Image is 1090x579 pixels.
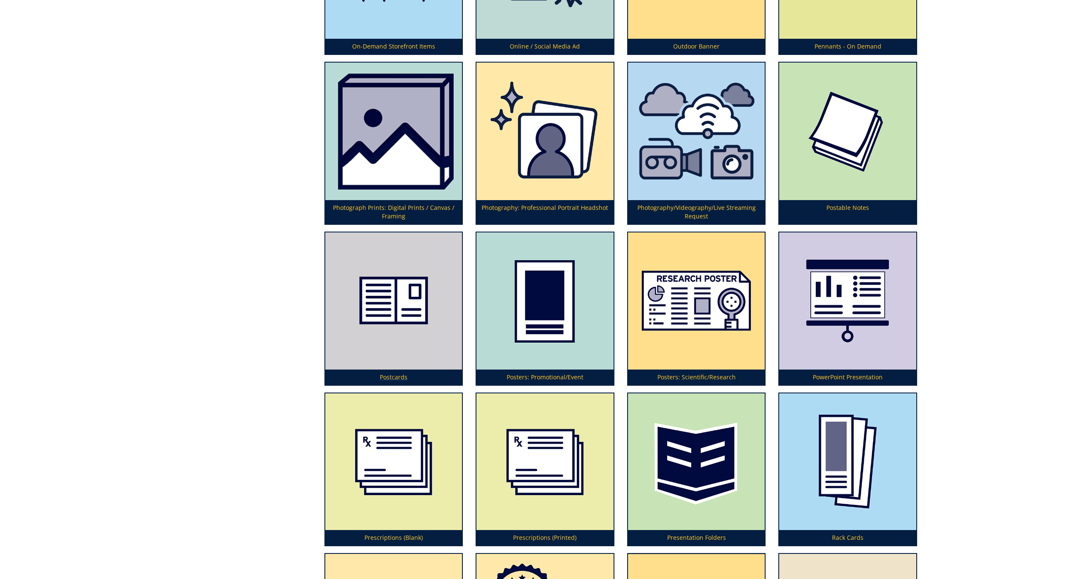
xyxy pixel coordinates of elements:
a: Rack Cards [779,393,916,546]
p: Rack Cards [779,530,916,545]
p: On-Demand Storefront Items [325,39,462,54]
img: photography%20videography%20or%20live%20streaming-62c5f5a2188136.97296614.png [628,63,765,200]
img: poster-promotional-5949293418faa6.02706653.png [476,232,614,370]
img: posters-scientific-5aa5927cecefc5.90805739.png [628,232,765,370]
a: Postcards [325,232,462,385]
img: postcard-59839371c99131.37464241.png [325,232,462,370]
a: Photography/Videography/Live Streaming Request [628,63,765,224]
img: powerpoint-presentation-5949298d3aa018.35992224.png [779,232,916,370]
p: Pennants - On Demand [779,39,916,54]
p: Photography/Videography/Live Streaming Request [628,200,765,224]
p: Photograph Prints: Digital Prints / Canvas / Framing [325,200,462,224]
p: Prescriptions (Blank) [325,530,462,545]
a: Photograph Prints: Digital Prints / Canvas / Framing [325,63,462,224]
p: PowerPoint Presentation [779,370,916,385]
p: Postcards [325,370,462,385]
img: post-it-note-5949284106b3d7.11248848.png [779,63,916,200]
p: Posters: Scientific/Research [628,370,765,385]
a: Posters: Scientific/Research [628,232,765,385]
img: rack-cards-59492a653cf634.38175772.png [779,393,916,530]
p: Outdoor Banner [628,39,765,54]
a: Postable Notes [779,63,916,224]
img: blank%20prescriptions-655685b7a02444.91910750.png [325,393,462,530]
img: photo%20prints-64d43c229de446.43990330.png [325,63,462,200]
a: Presentation Folders [628,393,765,546]
a: Prescriptions (Blank) [325,393,462,546]
img: prescription-pads-594929dacd5317.41259872.png [476,393,614,530]
p: Prescriptions (Printed) [476,530,614,545]
img: folders-5949219d3e5475.27030474.png [628,393,765,530]
a: PowerPoint Presentation [779,232,916,385]
a: Photography: Professional Portrait Headshot [476,63,614,224]
p: Photography: Professional Portrait Headshot [476,200,614,224]
img: professional%20headshot-673780894c71e3.55548584.png [476,63,614,200]
p: Online / Social Media Ad [476,39,614,54]
p: Posters: Promotional/Event [476,370,614,385]
p: Presentation Folders [628,530,765,545]
p: Postable Notes [779,200,916,224]
a: Posters: Promotional/Event [476,232,614,385]
a: Prescriptions (Printed) [476,393,614,546]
